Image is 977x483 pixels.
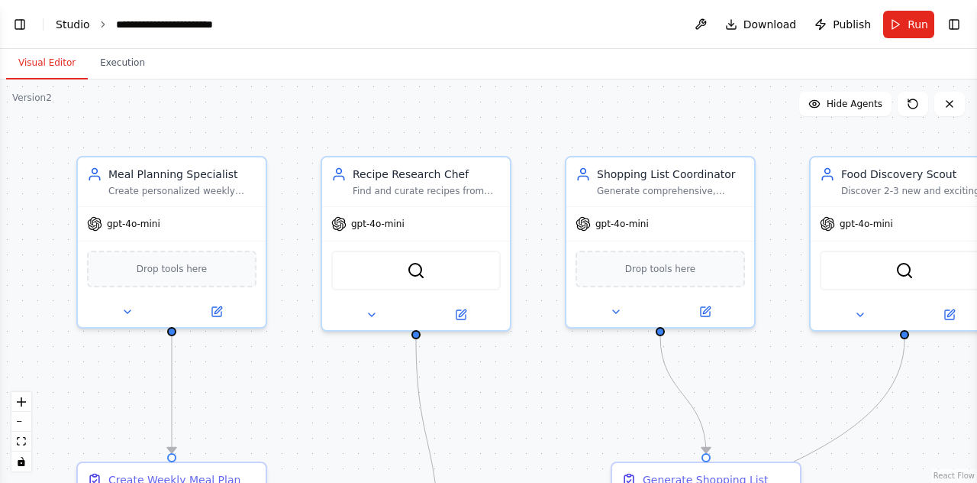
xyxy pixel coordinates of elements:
span: Run [908,17,928,32]
div: Recipe Research ChefFind and curate recipes from {favorite_food_blogs} and discover new dishes th... [321,156,511,332]
button: Hide Agents [799,92,892,116]
span: gpt-4o-mini [107,218,160,230]
img: SerperDevTool [895,261,914,280]
a: React Flow attribution [933,472,975,480]
span: Drop tools here [137,261,208,277]
button: Execution [88,47,157,79]
button: toggle interactivity [11,452,31,472]
div: Create personalized weekly meal plans based on {dietary_preferences}, {family_size}, and {weekly_... [108,185,256,197]
div: Shopping List CoordinatorGenerate comprehensive, organized shopping lists based on the weekly mea... [565,156,756,329]
button: Publish [808,11,877,38]
div: Find and curate recipes from {favorite_food_blogs} and discover new dishes that match {dietary_pr... [353,185,501,197]
div: Meal Planning SpecialistCreate personalized weekly meal plans based on {dietary_preferences}, {fa... [76,156,267,329]
button: Show right sidebar [943,14,965,35]
button: Show left sidebar [9,14,31,35]
button: Run [883,11,934,38]
button: Open in side panel [662,303,748,321]
img: SerperDevTool [407,261,425,280]
nav: breadcrumb [56,17,253,32]
span: Download [743,17,797,32]
div: Shopping List Coordinator [597,167,745,182]
div: Generate comprehensive, organized shopping lists based on the weekly meal plan and recipes. Optim... [597,185,745,197]
button: Open in side panel [418,306,504,324]
span: Drop tools here [625,261,696,277]
span: Hide Agents [827,98,882,110]
button: zoom in [11,392,31,412]
button: Open in side panel [173,303,260,321]
button: zoom out [11,412,31,432]
span: gpt-4o-mini [351,218,405,230]
span: gpt-4o-mini [595,218,649,230]
button: Download [719,11,803,38]
g: Edge from 7a879bec-7f1d-4533-bbc6-e705d50330eb to f01c1e80-4566-4d4f-a166-b11465492166 [653,336,714,453]
button: fit view [11,432,31,452]
span: gpt-4o-mini [840,218,893,230]
div: Recipe Research Chef [353,167,501,182]
a: Studio [56,18,90,31]
div: React Flow controls [11,392,31,472]
button: Visual Editor [6,47,88,79]
span: Publish [833,17,871,32]
g: Edge from a239096c-36b9-4b95-873d-d0b753a4d7c9 to 106ff2c7-7d42-4dcb-a585-ea650586106a [164,336,179,453]
div: Meal Planning Specialist [108,167,256,182]
div: Version 2 [12,92,52,104]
